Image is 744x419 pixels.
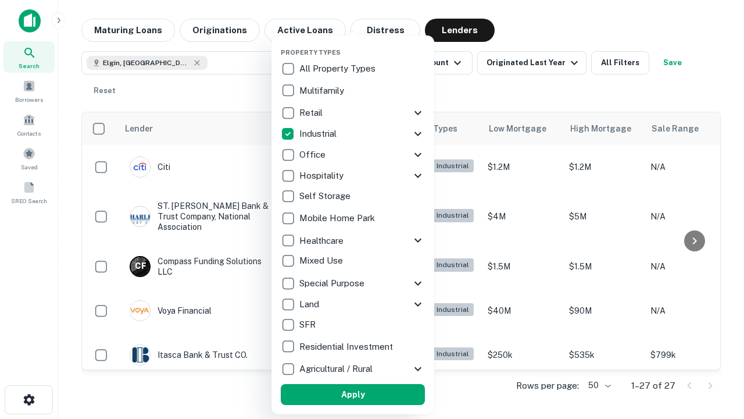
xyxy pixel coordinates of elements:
p: Land [299,297,321,311]
p: Self Storage [299,189,353,203]
div: Agricultural / Rural [281,358,425,379]
p: Hospitality [299,169,346,183]
p: Healthcare [299,234,346,248]
p: Office [299,148,328,162]
p: Industrial [299,127,339,141]
div: Hospitality [281,165,425,186]
iframe: Chat Widget [686,326,744,382]
div: Special Purpose [281,273,425,294]
div: Healthcare [281,230,425,251]
div: Industrial [281,123,425,144]
p: Mixed Use [299,254,345,268]
button: Apply [281,384,425,405]
p: Special Purpose [299,276,367,290]
p: SFR [299,318,318,332]
p: Mobile Home Park [299,211,377,225]
p: Retail [299,106,325,120]
span: Property Types [281,49,341,56]
div: Retail [281,102,425,123]
p: Agricultural / Rural [299,362,375,376]
div: Land [281,294,425,315]
div: Office [281,144,425,165]
p: All Property Types [299,62,378,76]
p: Multifamily [299,84,346,98]
p: Residential Investment [299,340,395,354]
